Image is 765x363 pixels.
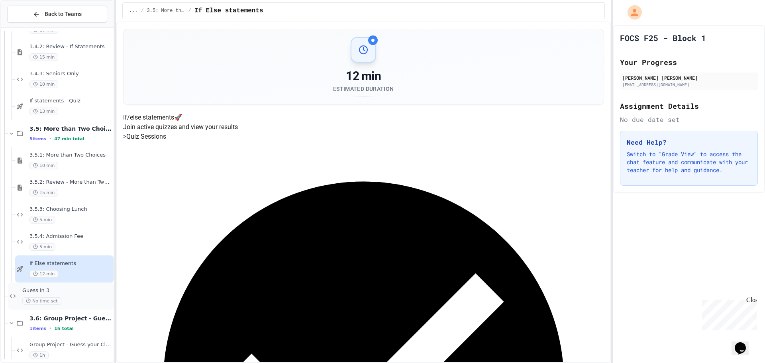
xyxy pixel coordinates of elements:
span: Guess in 3 [22,287,112,294]
span: 10 min [29,162,58,169]
span: 3.5: More than Two Choices [29,125,112,132]
span: / [141,8,143,14]
h5: > Quiz Sessions [123,132,604,141]
div: Estimated Duration [333,85,394,93]
div: My Account [619,3,644,22]
span: 3.5.2: Review - More than Two Choices [29,179,112,186]
span: 1h [29,351,49,359]
iframe: chat widget [699,296,757,330]
span: • [49,135,51,142]
span: 15 min [29,53,58,61]
span: 3.4.2: Review - If Statements [29,43,112,50]
button: Back to Teams [7,6,107,23]
span: 12 min [29,270,58,278]
span: Back to Teams [45,10,82,18]
div: No due date set [620,115,758,124]
span: 3.5.4: Admission Fee [29,233,112,240]
p: Join active quizzes and view your results [123,122,604,132]
span: 5 min [29,243,55,251]
h2: Assignment Details [620,100,758,112]
h4: If/else statements 🚀 [123,113,604,122]
span: No time set [22,297,61,305]
div: [PERSON_NAME] [PERSON_NAME] [622,74,755,81]
span: 1 items [29,326,46,331]
span: 3.5: More than Two Choices [147,8,185,14]
div: [EMAIL_ADDRESS][DOMAIN_NAME] [622,82,755,88]
span: 3.5.1: More than Two Choices [29,152,112,159]
iframe: chat widget [732,331,757,355]
span: • [49,325,51,332]
span: 15 min [29,189,58,196]
div: Chat with us now!Close [3,3,55,51]
span: If Else statements [29,260,112,267]
span: 3.4.3: Seniors Only [29,71,112,77]
span: 3.6: Group Project - Guess your Classmates! [29,315,112,322]
span: 13 min [29,108,58,115]
h1: FOCS F25 - Block 1 [620,32,706,43]
span: 5 items [29,136,46,141]
span: 47 min total [54,136,84,141]
span: 1h total [54,326,74,331]
h2: Your Progress [620,57,758,68]
span: Group Project - Guess your Classmates! [29,341,112,348]
span: If statements - Quiz [29,98,112,104]
div: 12 min [333,69,394,83]
span: 10 min [29,80,58,88]
p: Switch to "Grade View" to access the chat feature and communicate with your teacher for help and ... [627,150,751,174]
span: 3.5.3: Choosing Lunch [29,206,112,213]
span: 5 min [29,216,55,224]
span: / [188,8,191,14]
span: If Else statements [194,6,263,16]
h3: Need Help? [627,137,751,147]
span: ... [129,8,138,14]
